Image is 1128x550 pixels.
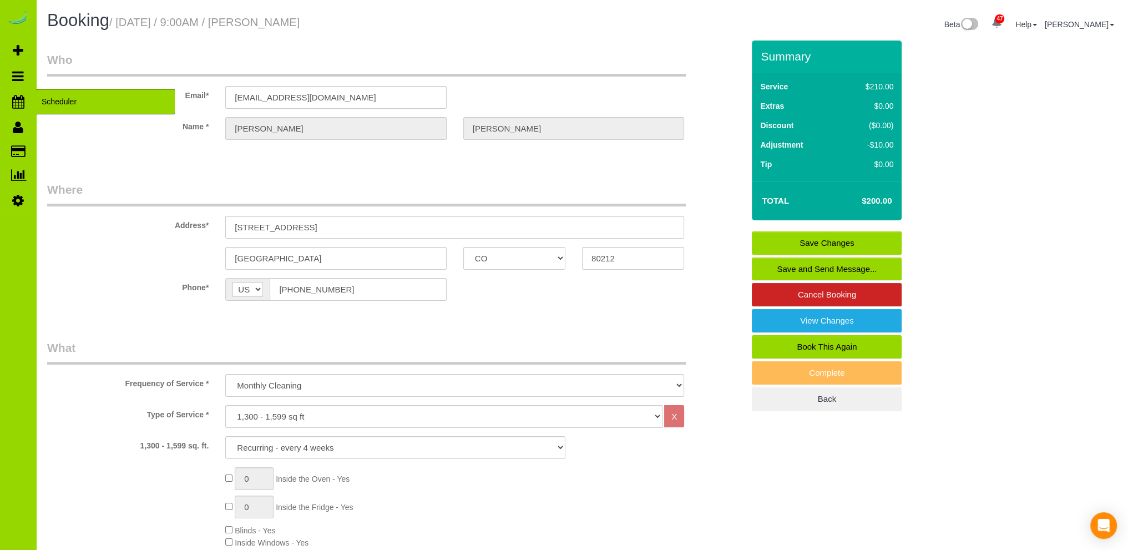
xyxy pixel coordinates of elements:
a: Save Changes [752,231,902,255]
label: Discount [760,120,793,131]
label: Phone* [39,278,217,293]
a: Save and Send Message... [752,258,902,281]
span: Blinds - Yes [235,526,275,535]
label: Address* [39,216,217,231]
div: $0.00 [842,159,894,170]
a: Help [1015,20,1037,29]
span: Inside the Oven - Yes [276,475,350,483]
span: 47 [995,14,1004,23]
div: $0.00 [842,100,894,112]
div: Open Intercom Messenger [1090,512,1117,539]
img: New interface [960,18,978,32]
label: 1,300 - 1,599 sq. ft. [39,436,217,451]
h3: Summary [761,50,896,63]
a: Back [752,387,902,411]
div: -$10.00 [842,139,894,150]
label: Frequency of Service * [39,374,217,389]
input: Phone* [270,278,446,301]
span: Inside the Fridge - Yes [276,503,353,512]
label: Tip [760,159,772,170]
label: Name * [39,117,217,132]
label: Extras [760,100,784,112]
h4: $200.00 [828,196,892,206]
input: City* [225,247,446,270]
div: $210.00 [842,81,894,92]
legend: Who [47,52,686,77]
label: Type of Service * [39,405,217,420]
strong: Total [762,196,789,205]
input: Email* [225,86,446,109]
a: Book This Again [752,335,902,359]
label: Service [760,81,788,92]
div: ($0.00) [842,120,894,131]
a: View Changes [752,309,902,332]
span: Scheduler [36,89,175,114]
label: Email* [39,86,217,101]
small: / [DATE] / 9:00AM / [PERSON_NAME] [109,16,300,28]
input: Zip Code* [582,247,684,270]
a: [PERSON_NAME] [1045,20,1114,29]
a: 47 [986,11,1008,36]
legend: What [47,340,686,365]
input: Last Name* [463,117,684,140]
a: Cancel Booking [752,283,902,306]
img: Automaid Logo [7,11,29,27]
legend: Where [47,181,686,206]
input: First Name* [225,117,446,140]
label: Adjustment [760,139,803,150]
a: Beta [944,20,979,29]
span: Inside Windows - Yes [235,538,308,547]
span: Booking [47,11,109,30]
